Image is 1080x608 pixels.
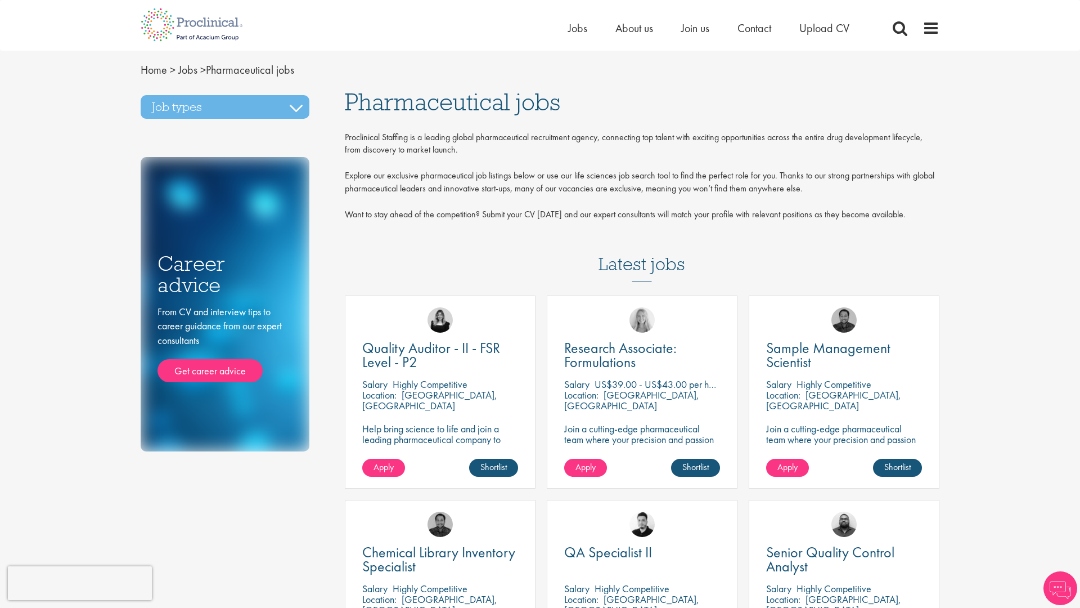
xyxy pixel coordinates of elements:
[629,307,655,333] img: Shannon Briggs
[362,546,518,574] a: Chemical Library Inventory Specialist
[766,423,922,466] p: Join a cutting-edge pharmaceutical team where your precision and passion for quality will help sh...
[393,582,467,595] p: Highly Competitive
[766,459,809,477] a: Apply
[564,338,677,372] span: Research Associate: Formulations
[564,593,598,606] span: Location:
[157,359,263,383] a: Get career advice
[469,459,518,477] a: Shortlist
[564,388,699,412] p: [GEOGRAPHIC_DATA], [GEOGRAPHIC_DATA]
[766,388,901,412] p: [GEOGRAPHIC_DATA], [GEOGRAPHIC_DATA]
[615,21,653,35] a: About us
[564,459,607,477] a: Apply
[595,582,669,595] p: Highly Competitive
[681,21,709,35] a: Join us
[362,459,405,477] a: Apply
[362,388,497,412] p: [GEOGRAPHIC_DATA], [GEOGRAPHIC_DATA]
[873,459,922,477] a: Shortlist
[362,593,397,606] span: Location:
[157,253,292,296] h3: Career advice
[564,378,589,391] span: Salary
[766,338,890,372] span: Sample Management Scientist
[766,378,791,391] span: Salary
[796,378,871,391] p: Highly Competitive
[766,341,922,369] a: Sample Management Scientist
[362,341,518,369] a: Quality Auditor - II - FSR Level - P2
[373,461,394,473] span: Apply
[345,87,560,117] span: Pharmaceutical jobs
[568,21,587,35] a: Jobs
[777,461,798,473] span: Apply
[766,582,791,595] span: Salary
[141,62,167,77] a: breadcrumb link to Home
[157,305,292,383] div: From CV and interview tips to career guidance from our expert consultants
[575,461,596,473] span: Apply
[671,459,720,477] a: Shortlist
[831,307,857,333] img: Mike Raletz
[427,307,453,333] img: Molly Colclough
[564,546,720,560] a: QA Specialist II
[178,62,197,77] a: breadcrumb link to Jobs
[564,423,720,466] p: Join a cutting-edge pharmaceutical team where your precision and passion for quality will help sh...
[362,338,500,372] span: Quality Auditor - II - FSR Level - P2
[737,21,771,35] a: Contact
[564,341,720,369] a: Research Associate: Formulations
[141,62,294,77] span: Pharmaceutical jobs
[564,543,652,562] span: QA Specialist II
[564,582,589,595] span: Salary
[766,546,922,574] a: Senior Quality Control Analyst
[427,512,453,537] img: Mike Raletz
[362,582,388,595] span: Salary
[629,512,655,537] img: Anderson Maldonado
[362,388,397,401] span: Location:
[766,543,894,576] span: Senior Quality Control Analyst
[766,593,800,606] span: Location:
[170,62,175,77] span: >
[8,566,152,600] iframe: reCAPTCHA
[564,388,598,401] span: Location:
[200,62,206,77] span: >
[831,512,857,537] img: Ashley Bennett
[362,423,518,477] p: Help bring science to life and join a leading pharmaceutical company to play a key role in delive...
[598,226,685,281] h3: Latest jobs
[799,21,849,35] a: Upload CV
[362,543,515,576] span: Chemical Library Inventory Specialist
[362,378,388,391] span: Salary
[1043,571,1077,605] img: Chatbot
[766,388,800,401] span: Location:
[345,131,940,227] div: Proclinical Staffing is a leading global pharmaceutical recruitment agency, connecting top talent...
[796,582,871,595] p: Highly Competitive
[393,378,467,391] p: Highly Competitive
[595,378,721,391] p: US$39.00 - US$43.00 per hour
[141,95,309,119] h3: Job types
